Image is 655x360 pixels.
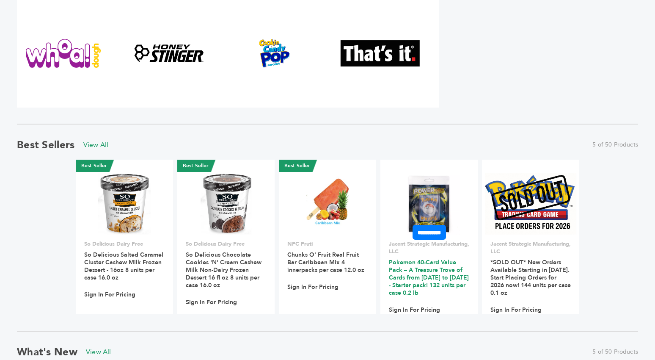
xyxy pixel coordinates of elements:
[186,240,266,248] p: So Delicious Dairy Free
[186,251,261,289] a: So Delicious Chocolate Cookies 'N' Cream Cashew Milk Non-Dairy Frozen Dessert 16 fl oz 8 units pe...
[83,140,109,150] a: View All
[592,348,638,356] span: 5 of 50 Products
[399,173,460,235] img: Pokemon 40-Card Value Pack – A Treasure Trove of Cards from 1996 to 2024 - Starter pack! 132 unit...
[186,299,237,306] a: Sign In For Pricing
[24,39,103,68] img: Whoa Dough
[341,40,420,66] img: That's It
[389,306,440,314] a: Sign In For Pricing
[389,240,469,255] p: Jacent Strategic Manufacturing, LLC
[389,258,469,297] a: Pokemon 40-Card Value Pack – A Treasure Trove of Cards from [DATE] to [DATE] - Starter pack! 132 ...
[98,173,151,234] img: So Delicious Salted Caramel Cluster Cashew Milk Frozen Dessert - 16oz 8 units per case 16.0 oz
[592,141,638,149] span: 5 of 50 Products
[490,306,542,314] a: Sign In For Pricing
[490,240,571,255] p: Jacent Strategic Manufacturing, LLC
[201,173,252,234] img: So Delicious Chocolate Cookies 'N' Cream Cashew Milk Non-Dairy Frozen Dessert 16 fl oz 8 units pe...
[235,39,314,68] img: Cookie & Candy Pop Popcorn
[485,173,577,235] img: *SOLD OUT* New Orders Available Starting in 2026. Start Placing Orders for 2026 now! 144 units pe...
[490,258,571,297] a: *SOLD OUT* New Orders Available Starting in [DATE]. Start Placing Orders for 2026 now! 144 units ...
[17,345,77,359] h2: What's New
[287,240,368,248] p: NFC Fruti
[306,173,349,234] img: Chunks O' Fruit Real Fruit Bar Caribbean Mix 4 innerpacks per case 12.0 oz
[129,42,209,65] img: Honey Stinger
[84,251,163,282] a: So Delicious Salted Caramel Cluster Cashew Milk Frozen Dessert - 16oz 8 units per case 16.0 oz
[86,347,111,357] a: View All
[17,138,75,152] h2: Best Sellers
[84,240,165,248] p: So Delicious Dairy Free
[84,291,135,299] a: Sign In For Pricing
[287,283,339,291] a: Sign In For Pricing
[287,251,364,274] a: Chunks O' Fruit Real Fruit Bar Caribbean Mix 4 innerpacks per case 12.0 oz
